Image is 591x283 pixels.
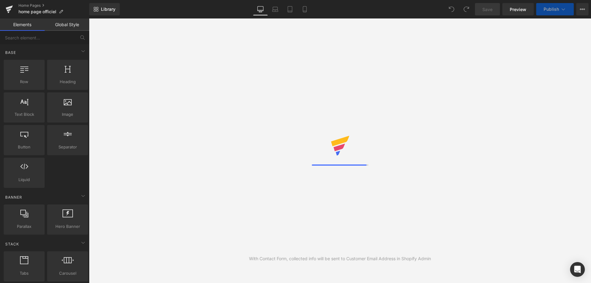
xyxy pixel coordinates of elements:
span: Liquid [6,176,43,183]
a: Preview [502,3,534,15]
a: Tablet [283,3,297,15]
a: Laptop [268,3,283,15]
a: Mobile [297,3,312,15]
span: Preview [510,6,526,13]
div: With Contact Form, collected info will be sent to Customer Email Address in Shopify Admin [249,255,431,262]
button: Redo [460,3,472,15]
span: Row [6,79,43,85]
span: Tabs [6,270,43,277]
span: Publish [544,7,559,12]
span: Library [101,6,115,12]
span: Image [49,111,86,118]
span: Carousel [49,270,86,277]
span: Separator [49,144,86,150]
div: Open Intercom Messenger [570,262,585,277]
a: Home Pages [18,3,89,8]
a: Desktop [253,3,268,15]
span: Hero Banner [49,223,86,230]
button: More [576,3,589,15]
span: Stack [5,241,20,247]
span: Button [6,144,43,150]
span: Banner [5,194,23,200]
span: Base [5,50,17,55]
button: Undo [445,3,458,15]
span: Parallax [6,223,43,230]
span: home page officiel [18,9,56,14]
button: Publish [536,3,574,15]
a: New Library [89,3,120,15]
span: Heading [49,79,86,85]
span: Text Block [6,111,43,118]
a: Global Style [45,18,89,31]
span: Save [482,6,492,13]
